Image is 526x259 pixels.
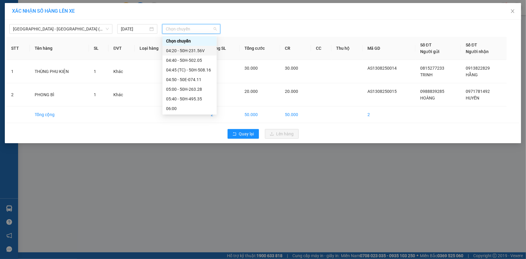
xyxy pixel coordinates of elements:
[466,96,479,100] span: HUYỀN
[166,57,213,64] div: 04:40 - 50H-502.05
[363,106,415,123] td: 2
[228,129,259,139] button: rollbackQuay lại
[420,72,433,77] span: TRINH
[94,92,96,97] span: 1
[166,24,217,33] span: Chọn chuyến
[265,129,299,139] button: uploadLên hàng
[232,132,237,137] span: rollback
[30,106,89,123] td: Tổng cộng
[280,37,311,60] th: CR
[109,60,135,83] td: Khác
[466,49,489,54] span: Người nhận
[30,37,89,60] th: Tên hàng
[13,24,109,33] span: Sài Gòn - Tây Ninh (VIP)
[240,37,280,60] th: Tổng cước
[166,76,213,83] div: 04:50 - 50E-074.11
[244,66,258,71] span: 30.000
[420,43,432,47] span: Số ĐT
[311,37,332,60] th: CC
[206,37,240,60] th: Tổng SL
[368,66,397,71] span: AS1308250014
[466,43,477,47] span: Số ĐT
[510,9,515,14] span: close
[121,26,148,32] input: 14/08/2025
[30,60,89,83] td: THÙNG PHU KIỆN
[166,105,213,112] div: 06:00
[109,83,135,106] td: Khác
[162,36,217,46] div: Chọn chuyến
[420,89,444,94] span: 0988839285
[166,86,213,93] div: 05:00 - 50H-263.28
[285,89,298,94] span: 20.000
[109,37,135,60] th: ĐVT
[285,66,298,71] span: 30.000
[244,89,258,94] span: 20.000
[240,106,280,123] td: 50.000
[166,96,213,102] div: 05:40 - 50H-495.35
[166,38,213,44] div: Chọn chuyến
[332,37,363,60] th: Thu hộ
[420,66,444,71] span: 0815277233
[206,106,240,123] td: 2
[466,66,490,71] span: 0913822829
[504,3,521,20] button: Close
[94,69,96,74] span: 1
[239,131,254,137] span: Quay lại
[89,37,109,60] th: SL
[420,96,435,100] span: HOÀNG
[30,83,89,106] td: PHONG BÌ
[6,37,30,60] th: STT
[166,47,213,54] div: 04:20 - 50H-231.56V
[466,89,490,94] span: 0971781492
[368,89,397,94] span: AS1308250015
[166,67,213,73] div: 04:45 (TC) - 50H-508.16
[280,106,311,123] td: 50.000
[6,83,30,106] td: 2
[420,49,439,54] span: Người gửi
[466,72,478,77] span: HẰNG
[363,37,415,60] th: Mã GD
[6,60,30,83] td: 1
[135,37,173,60] th: Loại hàng
[12,8,75,14] span: XÁC NHẬN SỐ HÀNG LÊN XE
